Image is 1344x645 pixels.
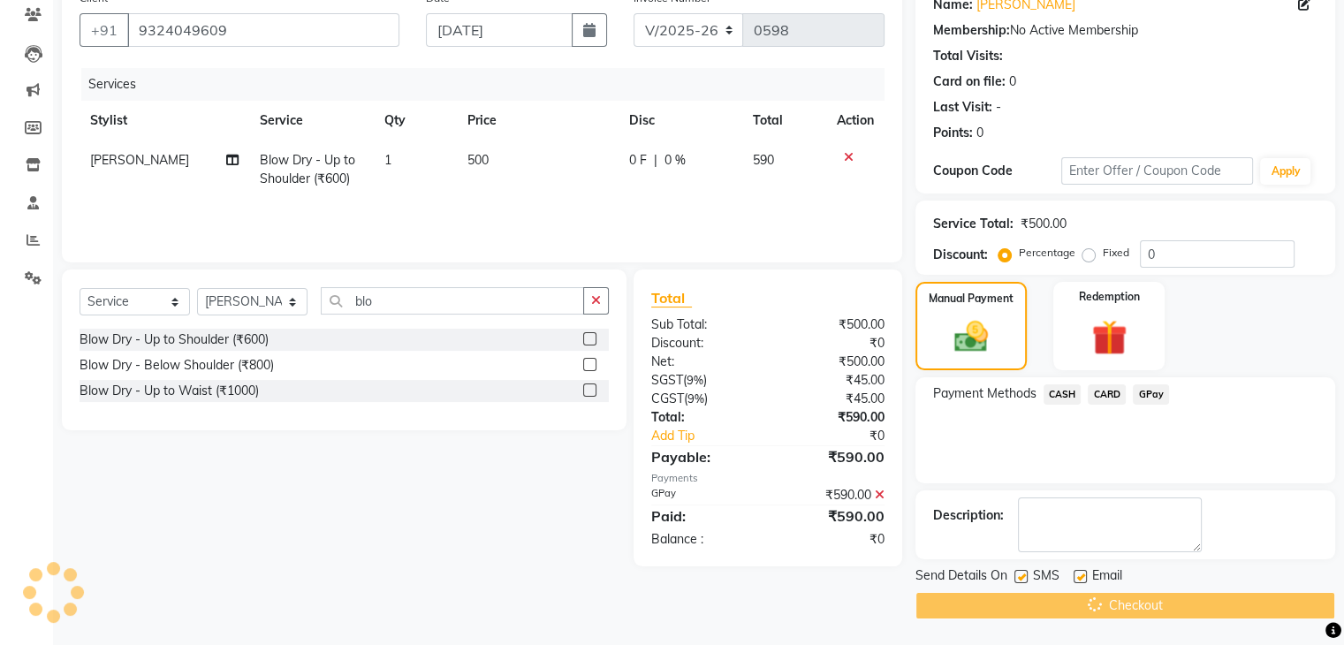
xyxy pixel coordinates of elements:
span: Email [1092,566,1122,588]
th: Disc [619,101,742,140]
div: ₹500.00 [1021,215,1067,233]
span: Send Details On [915,566,1007,588]
label: Fixed [1103,245,1129,261]
div: Blow Dry - Up to Shoulder (₹600) [80,330,269,349]
div: Balance : [638,530,768,549]
span: SGST [651,372,683,388]
span: Total [651,289,692,307]
div: Description: [933,506,1004,525]
div: Discount: [638,334,768,353]
div: Coupon Code [933,162,1061,180]
span: | [654,151,657,170]
div: Services [81,68,898,101]
div: Net: [638,353,768,371]
div: No Active Membership [933,21,1317,40]
img: _cash.svg [944,317,999,356]
div: Blow Dry - Up to Waist (₹1000) [80,382,259,400]
input: Search by Name/Mobile/Email/Code [127,13,399,47]
span: 1 [384,152,391,168]
div: Total: [638,408,768,427]
button: Apply [1260,158,1310,185]
div: Service Total: [933,215,1014,233]
span: 500 [467,152,489,168]
div: ₹0 [789,427,897,445]
div: ₹500.00 [768,315,898,334]
div: Discount: [933,246,988,264]
div: Total Visits: [933,47,1003,65]
div: 0 [1009,72,1016,91]
th: Total [742,101,826,140]
span: SMS [1033,566,1059,588]
span: 590 [753,152,774,168]
span: Blow Dry - Up to Shoulder (₹600) [260,152,355,186]
div: GPay [638,486,768,505]
div: ₹590.00 [768,446,898,467]
div: 0 [976,124,983,142]
div: ₹0 [768,530,898,549]
div: ₹590.00 [768,505,898,527]
div: Membership: [933,21,1010,40]
th: Service [249,101,374,140]
span: CASH [1044,384,1082,405]
div: Payable: [638,446,768,467]
th: Price [457,101,619,140]
div: ₹590.00 [768,486,898,505]
div: ₹45.00 [768,390,898,408]
span: 9% [687,391,704,406]
span: 9% [687,373,703,387]
span: Payment Methods [933,384,1036,403]
div: ( ) [638,371,768,390]
label: Manual Payment [929,291,1014,307]
div: - [996,98,1001,117]
label: Percentage [1019,245,1075,261]
div: Paid: [638,505,768,527]
th: Qty [374,101,457,140]
a: Add Tip [638,427,789,445]
span: GPay [1133,384,1169,405]
div: ₹590.00 [768,408,898,427]
div: ₹0 [768,334,898,353]
input: Enter Offer / Coupon Code [1061,157,1254,185]
div: Blow Dry - Below Shoulder (₹800) [80,356,274,375]
div: ₹45.00 [768,371,898,390]
th: Stylist [80,101,249,140]
span: 0 % [664,151,686,170]
input: Search or Scan [321,287,584,315]
div: Payments [651,471,885,486]
div: Sub Total: [638,315,768,334]
div: Last Visit: [933,98,992,117]
th: Action [826,101,885,140]
button: +91 [80,13,129,47]
span: [PERSON_NAME] [90,152,189,168]
span: 0 F [629,151,647,170]
div: ₹500.00 [768,353,898,371]
div: Points: [933,124,973,142]
div: ( ) [638,390,768,408]
img: _gift.svg [1081,315,1138,360]
label: Redemption [1079,289,1140,305]
div: Card on file: [933,72,1006,91]
span: CGST [651,391,684,406]
span: CARD [1088,384,1126,405]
